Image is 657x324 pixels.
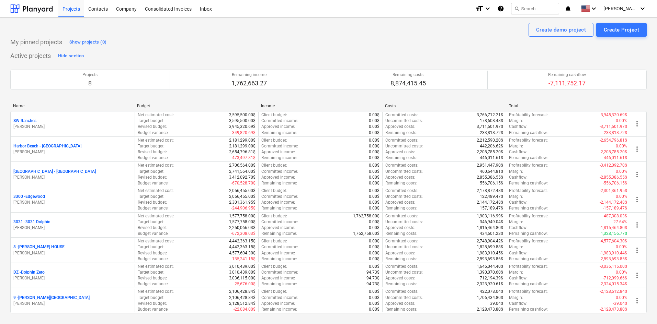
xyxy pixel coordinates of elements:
p: 0.00$ [369,175,380,180]
p: 0.00$ [369,250,380,256]
p: 3,711,501.97$ [477,124,503,130]
p: -1,815,464.80$ [600,225,627,231]
p: 3,036,115.00$ [229,275,256,281]
p: Committed costs : [385,289,418,295]
p: 1,577,758.00$ [229,219,256,225]
p: -2,654,796.81$ [600,137,627,143]
p: -349,820.69$ [231,130,256,136]
p: 94.73$ [366,275,380,281]
p: Cashflow : [509,250,528,256]
p: -4,577,604.30$ [600,238,627,244]
p: Net estimated cost : [138,188,174,194]
p: Revised budget : [138,250,167,256]
p: Approved income : [261,225,295,231]
p: 0.00$ [369,244,380,250]
p: 2,741,564.00$ [229,169,256,175]
i: keyboard_arrow_down [484,4,492,13]
p: Net estimated cost : [138,264,174,269]
p: -1,983,910.44$ [600,250,627,256]
p: -3,711,501.97$ [600,124,627,130]
p: Revised budget : [138,200,167,205]
p: -157,189.47$ [603,205,627,211]
p: Net estimated cost : [138,163,174,168]
p: [PERSON_NAME] [13,175,132,180]
p: Remaining costs : [385,205,417,211]
p: -2,208,785.20$ [600,149,627,155]
p: Profitability forecast : [509,213,548,219]
p: Revised budget : [138,225,167,231]
p: SW Ranches [13,118,36,124]
p: Target budget : [138,269,165,275]
p: 1,828,699.88$ [477,244,503,250]
div: 3300 -Edgewood[PERSON_NAME] [13,194,132,205]
div: Income [261,104,380,108]
p: Remaining cashflow : [509,180,548,186]
p: Revised budget : [138,275,167,281]
p: 8 [82,79,98,87]
p: Committed income : [261,118,298,124]
p: 0.00$ [369,149,380,155]
p: 2,181,299.00$ [229,143,256,149]
p: -2,324,015.34$ [600,281,627,287]
p: Budget variance : [138,180,169,186]
p: Revised budget : [138,175,167,180]
div: Create demo project [536,25,586,34]
p: -3,036,115.00$ [600,264,627,269]
p: 4,442,363.15$ [229,238,256,244]
p: 0.00$ [369,137,380,143]
p: 3300 - Edgewood [13,194,45,200]
div: SW Ranches[PERSON_NAME] [13,118,132,130]
p: Profitability forecast : [509,264,548,269]
p: -712,099.66$ [603,275,627,281]
div: Name [13,104,132,108]
p: [PERSON_NAME] [13,225,132,231]
p: 0.00% [616,118,627,124]
p: 4,442,363.15$ [229,244,256,250]
p: Approved income : [261,175,295,180]
p: Budget variance : [138,231,169,237]
p: Net estimated cost : [138,137,174,143]
p: 0.00$ [369,169,380,175]
p: 8,874,415.45 [390,79,426,87]
button: Create demo project [529,23,593,37]
p: -7,111,752.17 [548,79,586,87]
p: Profitability forecast : [509,163,548,168]
i: keyboard_arrow_down [638,4,647,13]
p: Harbor Beach - [GEOGRAPHIC_DATA] [13,143,81,149]
p: Uncommitted costs : [385,244,423,250]
p: 442,206.62$ [480,143,503,149]
p: 346,949.04$ [480,219,503,225]
p: Committed costs : [385,163,418,168]
p: 4,577,604.30$ [229,250,256,256]
p: Committed costs : [385,188,418,194]
p: 3,595,500.00$ [229,112,256,118]
p: Approved costs : [385,250,415,256]
p: 434,601.23$ [480,231,503,237]
p: Remaining income : [261,155,297,161]
p: Net estimated cost : [138,238,174,244]
p: Committed income : [261,219,298,225]
p: 1,577,758.00$ [229,213,256,219]
p: Approved costs : [385,225,415,231]
div: DZ -Dolphin Zero[PERSON_NAME] [13,269,132,281]
p: Active projects [10,52,51,60]
p: Remaining cashflow : [509,205,548,211]
p: Target budget : [138,219,165,225]
p: Cashflow : [509,124,528,130]
p: -233,818.72$ [603,130,627,136]
p: Committed costs : [385,264,418,269]
p: Client budget : [261,112,287,118]
p: 0.00% [616,143,627,149]
p: 2,855,386.55$ [477,175,503,180]
p: 0.00$ [369,219,380,225]
p: 446,011.61$ [480,155,503,161]
p: -556,706.15$ [603,180,627,186]
p: -2,593,693.85$ [600,256,627,262]
p: Cashflow : [509,225,528,231]
button: Hide section [56,50,86,61]
p: DZ - Dolphin Zero [13,269,45,275]
p: 0.00$ [369,238,380,244]
p: Profitability forecast : [509,137,548,143]
span: more_vert [633,271,641,279]
p: Committed costs : [385,238,418,244]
